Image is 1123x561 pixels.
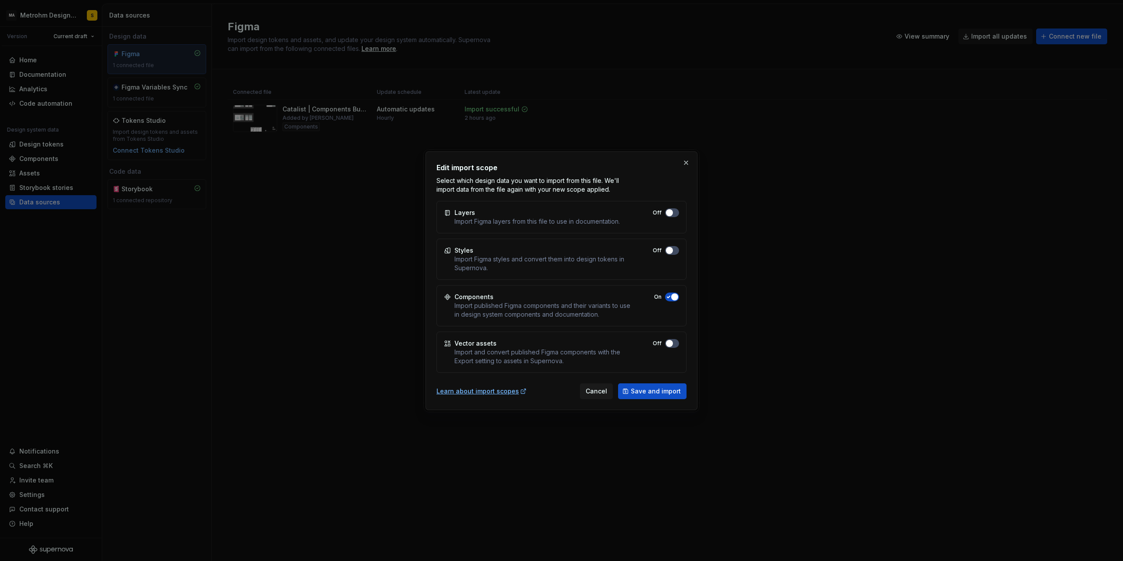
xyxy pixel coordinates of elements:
[454,339,497,348] div: Vector assets
[454,348,630,365] div: Import and convert published Figma components with the Export setting to assets in Supernova.
[653,247,662,254] label: Off
[653,340,662,347] label: Off
[454,301,631,319] div: Import published Figma components and their variants to use in design system components and docum...
[653,209,662,216] label: Off
[436,176,627,194] p: Select which design data you want to import from this file. We'll import data from the file again...
[436,162,687,173] h2: Edit import scope
[631,387,681,396] span: Save and import
[586,387,607,396] span: Cancel
[654,293,662,300] label: On
[454,246,473,255] div: Styles
[436,387,527,396] a: Learn about import scopes
[580,383,613,399] button: Cancel
[454,255,630,272] div: Import Figma styles and convert them into design tokens in Supernova.
[454,293,494,301] div: Components
[454,217,620,226] div: Import Figma layers from this file to use in documentation.
[618,383,687,399] button: Save and import
[454,208,475,217] div: Layers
